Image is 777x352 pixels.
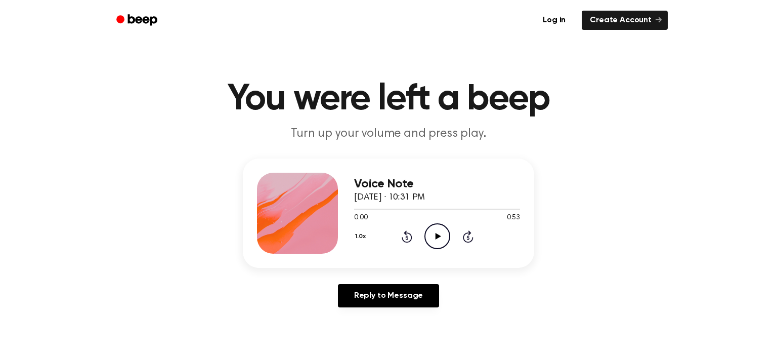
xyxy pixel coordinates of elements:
h1: You were left a beep [129,81,647,118]
button: 1.0x [354,228,369,245]
h3: Voice Note [354,177,520,191]
a: Create Account [582,11,668,30]
span: 0:00 [354,213,367,223]
p: Turn up your volume and press play. [194,126,583,142]
span: 0:53 [507,213,520,223]
a: Beep [109,11,166,30]
a: Log in [533,9,576,32]
a: Reply to Message [338,284,439,307]
span: [DATE] · 10:31 PM [354,193,425,202]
